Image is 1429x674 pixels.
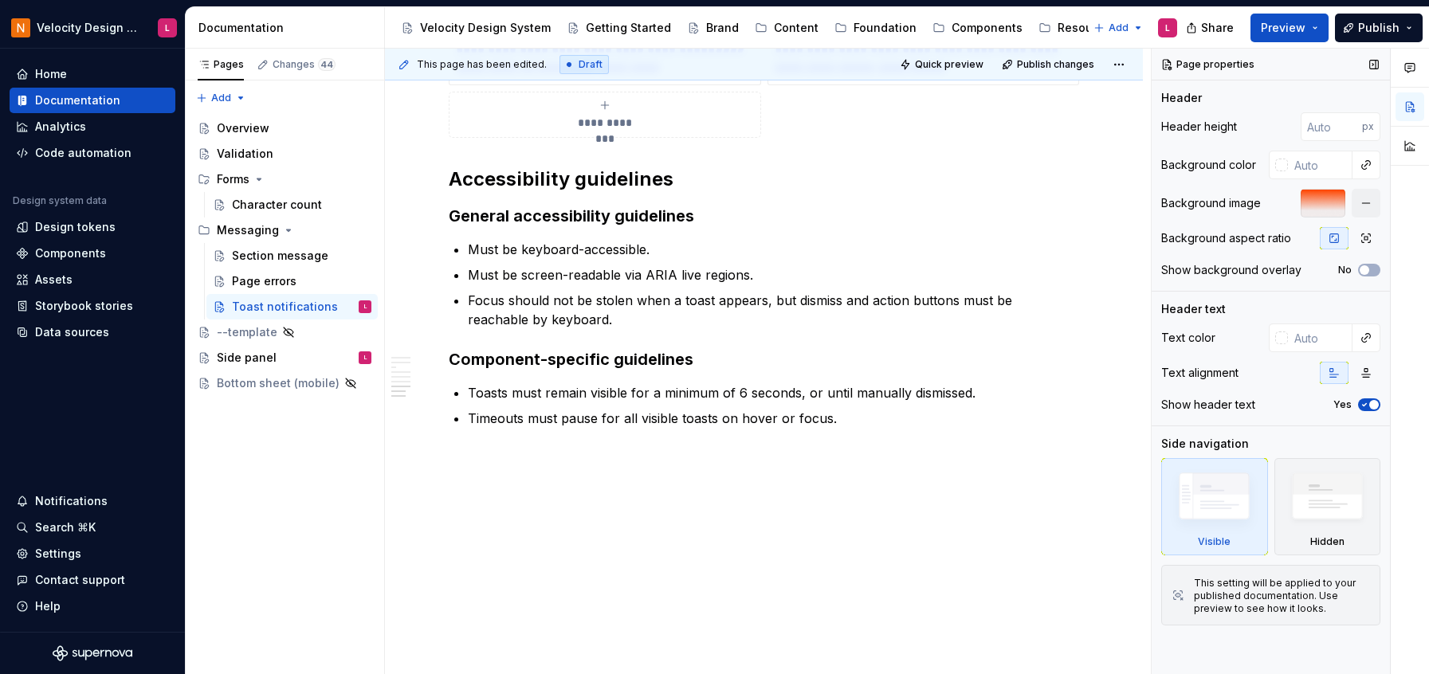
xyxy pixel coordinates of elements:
div: Data sources [35,324,109,340]
a: Design tokens [10,214,175,240]
button: Publish [1335,14,1423,42]
div: Hidden [1274,458,1381,555]
div: Messaging [191,217,378,243]
div: Header text [1161,301,1226,317]
div: Velocity Design System [420,20,551,36]
h2: Accessibility guidelines [449,167,1079,192]
a: Assets [10,267,175,292]
button: Add [191,87,251,109]
div: Toast notifications [232,299,338,315]
div: Components [35,245,106,261]
a: Character count [206,192,378,217]
div: Foundation [854,20,917,36]
div: Side navigation [1161,436,1249,452]
a: Code automation [10,140,175,166]
div: Show background overlay [1161,262,1301,278]
div: L [1165,22,1170,34]
div: Analytics [35,119,86,135]
div: Background aspect ratio [1161,230,1291,246]
div: Text color [1161,330,1215,346]
p: Must be keyboard-accessible. [468,240,1079,259]
div: Validation [217,146,273,162]
div: Text alignment [1161,365,1239,381]
div: Velocity Design System by NAVEX [37,20,139,36]
div: Hidden [1310,535,1345,548]
a: Overview [191,116,378,141]
span: Share [1201,20,1234,36]
button: Publish changes [997,53,1101,76]
a: Toast notificationsL [206,294,378,319]
div: Forms [191,167,378,192]
p: Must be screen-readable via ARIA live regions. [468,265,1079,284]
div: Search ⌘K [35,519,96,535]
button: Help [10,594,175,619]
span: Preview [1261,20,1305,36]
div: Background color [1161,157,1256,173]
a: Foundation [828,15,923,41]
label: No [1338,264,1352,276]
button: Search ⌘K [10,515,175,540]
span: Draft [579,58,603,71]
div: Components [952,20,1023,36]
div: Visible [1198,535,1231,548]
div: Changes [273,58,336,71]
a: Velocity Design System [395,15,557,41]
a: Section message [206,243,378,268]
a: Components [926,15,1029,41]
div: Design system data [13,194,107,207]
div: Documentation [35,92,120,108]
svg: Supernova Logo [53,645,132,661]
a: --template [191,319,378,345]
a: Settings [10,541,175,566]
div: Notifications [35,493,108,509]
img: bb28370b-b938-4458-ba0e-c5bddf6d21d4.png [11,18,30,37]
strong: Component-specific guidelines [449,350,693,369]
div: Bottom sheet (mobile) [217,375,340,391]
div: Overview [217,120,269,136]
a: Bottom sheet (mobile) [191,370,378,396]
div: Character count [232,197,322,213]
a: Validation [191,141,378,167]
div: Background image [1161,195,1261,211]
a: Data sources [10,319,175,345]
button: Preview [1250,14,1329,42]
div: Show header text [1161,397,1255,413]
p: Toasts must remain visible for a minimum of 6 seconds, or until manually dismissed. [468,383,1079,402]
div: Header height [1161,119,1237,135]
div: This setting will be applied to your published documentation. Use preview to see how it looks. [1194,577,1370,615]
a: Documentation [10,88,175,113]
a: Content [748,15,825,41]
label: Yes [1333,398,1352,411]
span: 44 [318,58,336,71]
a: Analytics [10,114,175,139]
div: L [165,22,170,34]
div: Settings [35,546,81,562]
div: L [364,350,367,366]
input: Auto [1288,151,1352,179]
div: Forms [217,171,249,187]
div: Page tree [395,12,1085,44]
div: Header [1161,90,1202,106]
div: Page tree [191,116,378,396]
div: Visible [1161,458,1268,555]
div: Pages [198,58,244,71]
button: Share [1178,14,1244,42]
div: L [364,299,367,315]
a: Storybook stories [10,293,175,319]
div: --template [217,324,277,340]
span: Add [211,92,231,104]
span: Publish [1358,20,1400,36]
input: Auto [1301,112,1362,141]
a: Page errors [206,268,378,294]
span: Quick preview [915,58,983,71]
div: Design tokens [35,219,116,235]
div: Getting Started [586,20,671,36]
span: Add [1109,22,1129,34]
div: Storybook stories [35,298,133,314]
button: Contact support [10,567,175,593]
div: Help [35,598,61,614]
a: Home [10,61,175,87]
div: Home [35,66,67,82]
div: Contact support [35,572,125,588]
